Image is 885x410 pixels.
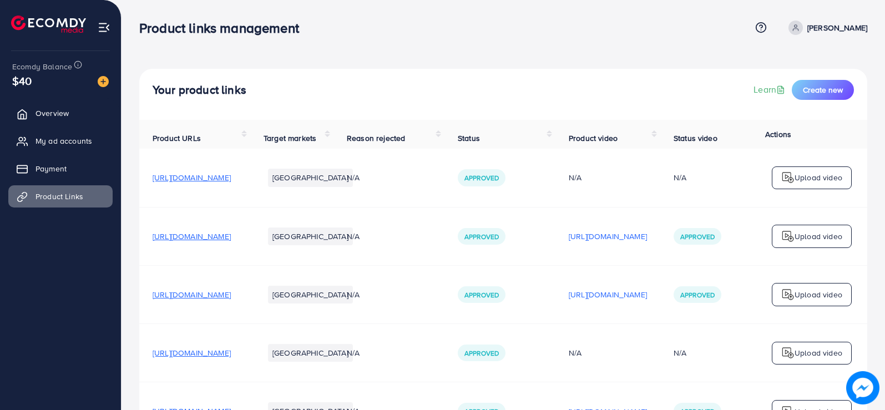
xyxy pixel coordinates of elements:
span: [URL][DOMAIN_NAME] [153,347,231,358]
span: Approved [680,232,715,241]
li: [GEOGRAPHIC_DATA] [268,286,353,303]
img: logo [781,171,795,184]
img: logo [781,288,795,301]
span: Approved [464,290,499,300]
p: Upload video [795,171,842,184]
span: Product URLs [153,133,201,144]
a: Overview [8,102,113,124]
li: [GEOGRAPHIC_DATA] [268,344,353,362]
p: [PERSON_NAME] [807,21,867,34]
span: Status [458,133,480,144]
img: image [846,371,879,404]
span: Target markets [264,133,316,144]
span: My ad accounts [36,135,92,146]
li: [GEOGRAPHIC_DATA] [268,169,353,186]
li: [GEOGRAPHIC_DATA] [268,227,353,245]
div: N/A [674,172,686,183]
span: N/A [347,231,360,242]
span: [URL][DOMAIN_NAME] [153,289,231,300]
img: logo [11,16,86,33]
a: My ad accounts [8,130,113,152]
span: [URL][DOMAIN_NAME] [153,231,231,242]
span: Overview [36,108,69,119]
img: logo [781,346,795,360]
img: image [98,76,109,87]
span: N/A [347,347,360,358]
span: Product video [569,133,618,144]
span: Approved [464,232,499,241]
span: N/A [347,289,360,300]
div: N/A [569,347,647,358]
span: Approved [464,348,499,358]
a: Payment [8,158,113,180]
span: Status video [674,133,717,144]
span: [URL][DOMAIN_NAME] [153,172,231,183]
span: $40 [12,73,32,89]
span: Actions [765,129,791,140]
div: N/A [674,347,686,358]
p: [URL][DOMAIN_NAME] [569,230,647,243]
span: Approved [464,173,499,183]
h3: Product links management [139,20,308,36]
span: Product Links [36,191,83,202]
button: Create new [792,80,854,100]
span: Payment [36,163,67,174]
a: Learn [753,83,787,96]
div: N/A [569,172,647,183]
span: Reason rejected [347,133,405,144]
img: menu [98,21,110,34]
h4: Your product links [153,83,246,97]
span: Ecomdy Balance [12,61,72,72]
a: Product Links [8,185,113,207]
a: [PERSON_NAME] [784,21,867,35]
img: logo [781,230,795,243]
p: [URL][DOMAIN_NAME] [569,288,647,301]
span: N/A [347,172,360,183]
span: Approved [680,290,715,300]
span: Create new [803,84,843,95]
p: Upload video [795,230,842,243]
p: Upload video [795,288,842,301]
p: Upload video [795,346,842,360]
